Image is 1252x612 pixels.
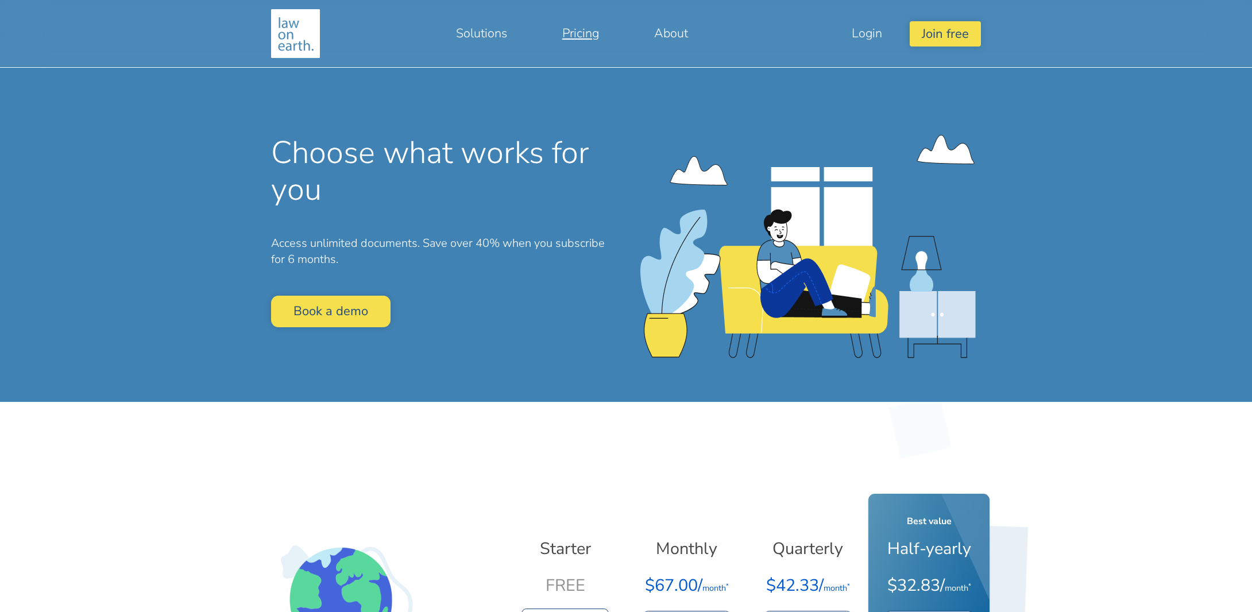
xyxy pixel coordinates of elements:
p: $32.83/ [877,567,981,606]
p: Quarterly [756,540,860,558]
a: Solutions [428,20,535,47]
span: month [824,582,850,594]
p: Half-yearly [877,540,981,558]
a: Pricing [535,20,627,47]
span: month [702,582,729,594]
img: peaceful_place.png [640,135,976,358]
p: FREE [513,567,617,604]
p: Best value [877,512,981,530]
p: Starter [513,540,617,558]
p: Monthly [635,540,739,558]
img: Making legal services accessible to everyone, anywhere, anytime [271,9,320,58]
h1: Choose what works for you [271,134,617,208]
a: About [627,20,716,47]
a: Login [824,20,910,47]
a: Book a demo [271,296,391,327]
p: $67.00/ [635,567,739,606]
p: Access unlimited documents. Save over 40% when you subscribe for 6 months. [271,235,617,269]
span: month [945,582,971,594]
button: Join free [910,21,981,46]
img: diamond_129129.svg [868,375,972,480]
p: $42.33/ [756,567,860,606]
